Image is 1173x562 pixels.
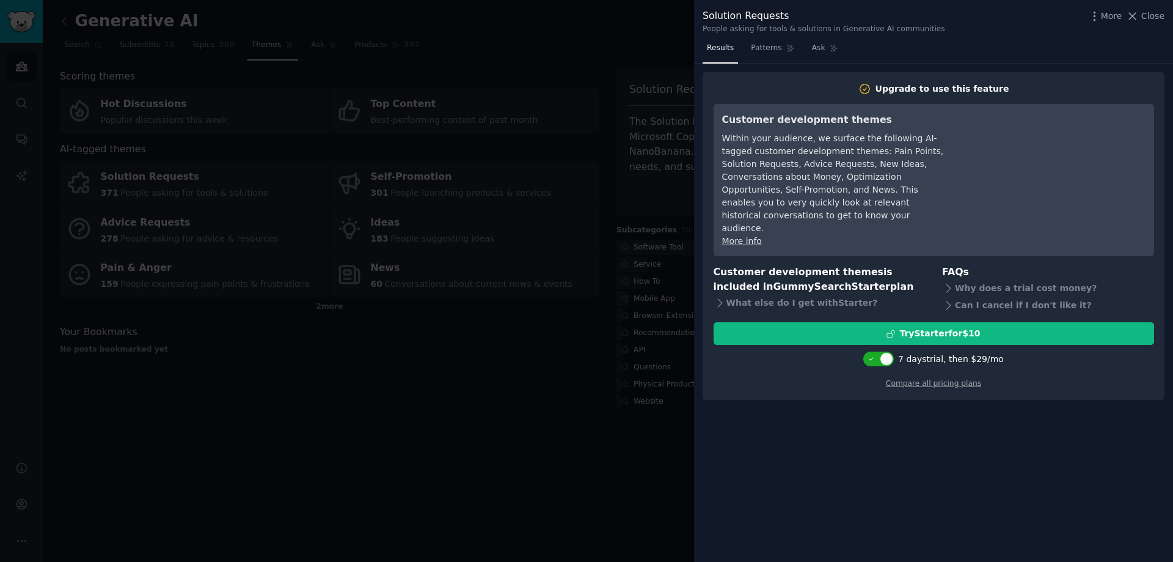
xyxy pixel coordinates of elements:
[875,83,1009,95] div: Upgrade to use this feature
[773,281,890,292] span: GummySearch Starter
[722,113,945,128] h3: Customer development themes
[714,265,926,295] h3: Customer development themes is included in plan
[1126,10,1164,23] button: Close
[722,132,945,235] div: Within your audience, we surface the following AI-tagged customer development themes: Pain Points...
[942,265,1154,280] h3: FAQs
[714,322,1154,345] button: TryStarterfor$10
[808,39,842,64] a: Ask
[812,43,825,54] span: Ask
[942,279,1154,297] div: Why does a trial cost money?
[747,39,798,64] a: Patterns
[703,24,945,35] div: People asking for tools & solutions in Generative AI communities
[898,353,1004,366] div: 7 days trial, then $ 29 /mo
[962,113,1146,204] iframe: YouTube video player
[942,297,1154,314] div: Can I cancel if I don't like it?
[751,43,781,54] span: Patterns
[703,39,738,64] a: Results
[714,295,926,312] div: What else do I get with Starter ?
[886,379,981,388] a: Compare all pricing plans
[707,43,734,54] span: Results
[703,9,945,24] div: Solution Requests
[1141,10,1164,23] span: Close
[722,236,762,246] a: More info
[1101,10,1122,23] span: More
[899,327,980,340] div: Try Starter for $10
[1088,10,1122,23] button: More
